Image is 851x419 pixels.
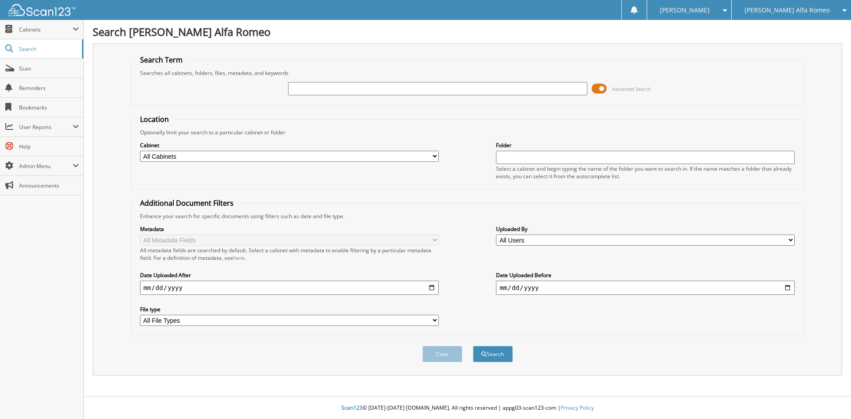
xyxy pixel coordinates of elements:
[660,8,710,13] span: [PERSON_NAME]
[341,404,363,411] span: Scan123
[496,281,795,295] input: end
[136,212,800,220] div: Enhance your search for specific documents using filters such as date and file type.
[422,346,462,362] button: Clear
[496,225,795,233] label: Uploaded By
[561,404,594,411] a: Privacy Policy
[496,271,795,279] label: Date Uploaded Before
[19,104,79,111] span: Bookmarks
[612,86,651,92] span: Advanced Search
[496,165,795,180] div: Select a cabinet and begin typing the name of the folder you want to search in. If the name match...
[140,225,439,233] label: Metadata
[745,8,830,13] span: [PERSON_NAME] Alfa Romeo
[473,346,513,362] button: Search
[19,182,79,189] span: Announcements
[136,114,173,124] legend: Location
[136,198,238,208] legend: Additional Document Filters
[140,305,439,313] label: File type
[19,162,73,170] span: Admin Menu
[19,26,73,33] span: Cabinets
[19,123,73,131] span: User Reports
[140,281,439,295] input: start
[136,129,800,136] div: Optionally limit your search to a particular cabinet or folder
[140,247,439,262] div: All metadata fields are searched by default. Select a cabinet with metadata to enable filtering b...
[93,24,842,39] h1: Search [PERSON_NAME] Alfa Romeo
[19,84,79,92] span: Reminders
[233,254,245,262] a: here
[496,141,795,149] label: Folder
[9,4,75,16] img: scan123-logo-white.svg
[136,69,800,77] div: Searches all cabinets, folders, files, metadata, and keywords
[19,45,78,53] span: Search
[84,397,851,419] div: © [DATE]-[DATE] [DOMAIN_NAME]. All rights reserved | appg03-scan123-com |
[136,55,187,65] legend: Search Term
[140,141,439,149] label: Cabinet
[19,65,79,72] span: Scan
[140,271,439,279] label: Date Uploaded After
[19,143,79,150] span: Help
